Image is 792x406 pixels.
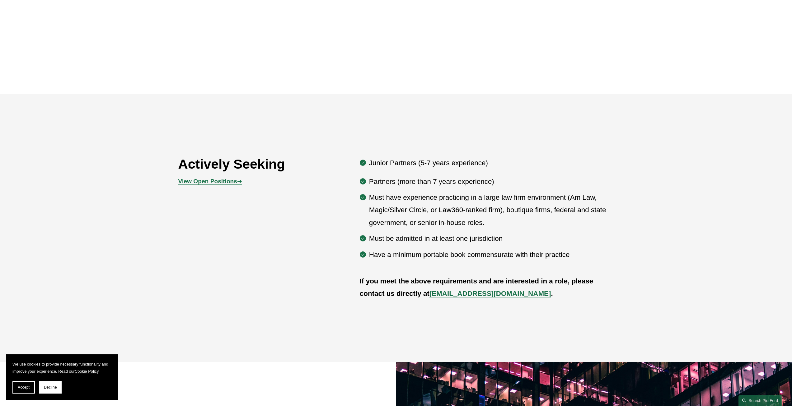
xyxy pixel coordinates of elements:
strong: . [551,290,553,297]
section: Cookie banner [6,354,118,400]
p: We use cookies to provide necessary functionality and improve your experience. Read our . [12,361,112,375]
p: Have a minimum portable book commensurate with their practice [369,249,614,261]
strong: View Open Positions [178,178,237,184]
p: Must be admitted in at least one jurisdiction [369,232,614,245]
a: View Open Positions➔ [178,178,242,184]
button: Decline [39,381,62,394]
span: ➔ [178,178,242,184]
span: Decline [44,385,57,390]
h2: Actively Seeking [178,156,324,172]
a: Cookie Policy [75,369,99,374]
a: [EMAIL_ADDRESS][DOMAIN_NAME] [429,290,551,297]
strong: If you meet the above requirements and are interested in a role, please contact us directly at [360,277,595,297]
p: Partners (more than 7 years experience) [369,175,614,188]
button: Accept [12,381,35,394]
a: Search this site [738,395,782,406]
p: Junior Partners (5-7 years experience) [369,157,614,169]
span: Accept [18,385,30,390]
p: Must have experience practicing in a large law firm environment (Am Law, Magic/Silver Circle, or ... [369,191,614,229]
